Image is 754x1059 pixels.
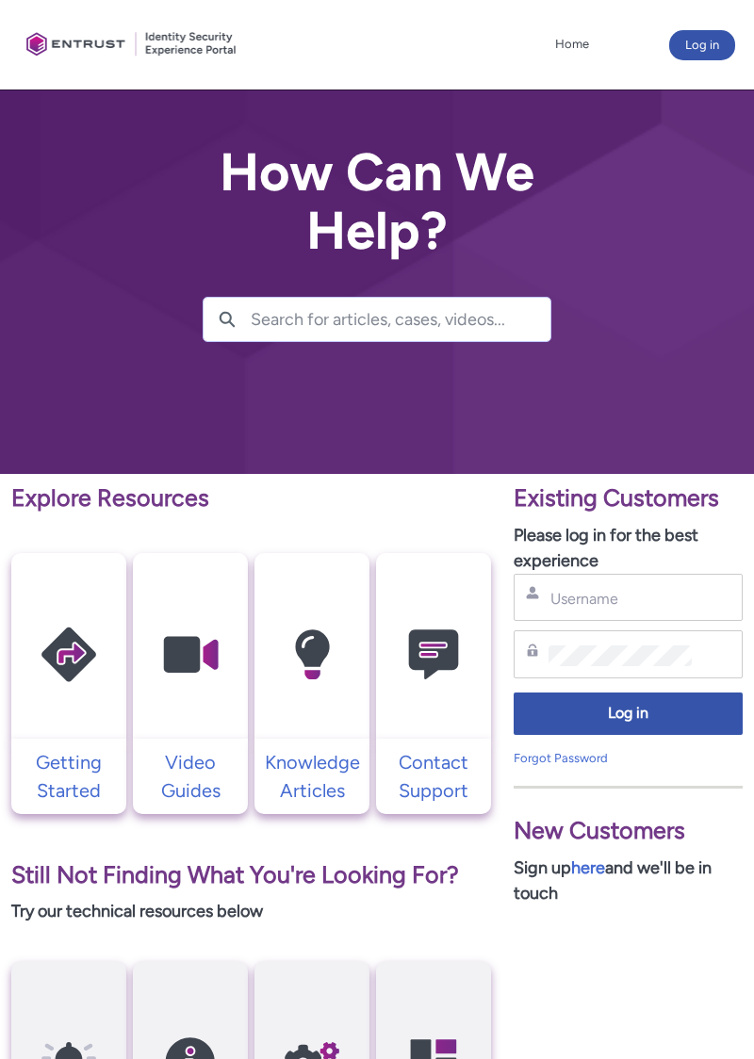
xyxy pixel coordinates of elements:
p: Please log in for the best experience [514,523,743,574]
button: Search [204,298,251,341]
img: Contact Support [376,590,491,720]
p: Try our technical resources below [11,899,491,924]
img: Knowledge Articles [254,590,369,720]
img: Video Guides [133,590,248,720]
p: Contact Support [385,748,482,805]
img: Getting Started [11,590,126,720]
a: Knowledge Articles [254,748,369,805]
input: Username [549,589,692,609]
button: Log in [669,30,735,60]
input: Search for articles, cases, videos... [251,298,550,341]
p: Getting Started [21,748,117,805]
a: Contact Support [376,748,491,805]
p: Video Guides [142,748,238,805]
a: Home [550,30,594,58]
a: Getting Started [11,748,126,805]
p: Explore Resources [11,481,491,516]
iframe: Qualified Messenger [418,626,754,1059]
a: Video Guides [133,748,248,805]
h2: How Can We Help? [203,143,551,259]
p: Knowledge Articles [264,748,360,805]
p: Still Not Finding What You're Looking For? [11,857,491,893]
p: Existing Customers [514,481,743,516]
